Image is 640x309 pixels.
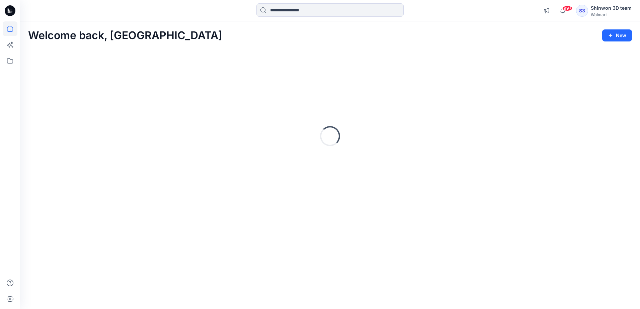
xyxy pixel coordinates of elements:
[562,6,572,11] span: 99+
[591,4,632,12] div: Shinwon 3D team
[28,29,222,42] h2: Welcome back, [GEOGRAPHIC_DATA]
[602,29,632,41] button: New
[591,12,632,17] div: Walmart
[576,5,588,17] div: S3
